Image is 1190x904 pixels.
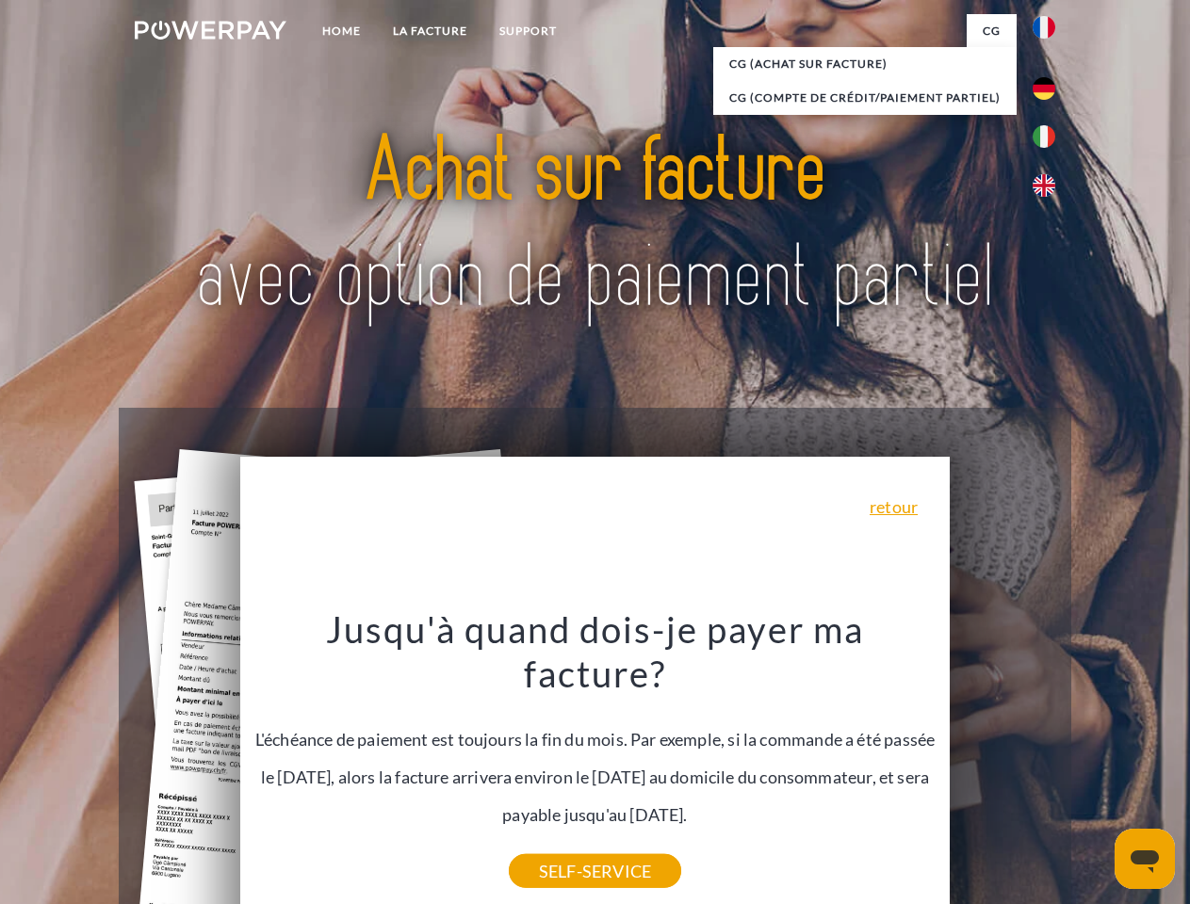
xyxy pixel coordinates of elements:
[306,14,377,48] a: Home
[1033,77,1055,100] img: de
[1033,174,1055,197] img: en
[870,498,918,515] a: retour
[135,21,286,40] img: logo-powerpay-white.svg
[1033,125,1055,148] img: it
[967,14,1017,48] a: CG
[1115,829,1175,889] iframe: Bouton de lancement de la fenêtre de messagerie
[713,81,1017,115] a: CG (Compte de crédit/paiement partiel)
[180,90,1010,361] img: title-powerpay_fr.svg
[377,14,483,48] a: LA FACTURE
[1033,16,1055,39] img: fr
[252,606,939,697] h3: Jusqu'à quand dois-je payer ma facture?
[483,14,573,48] a: Support
[713,47,1017,81] a: CG (achat sur facture)
[509,854,681,888] a: SELF-SERVICE
[252,606,939,871] div: L'échéance de paiement est toujours la fin du mois. Par exemple, si la commande a été passée le [...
